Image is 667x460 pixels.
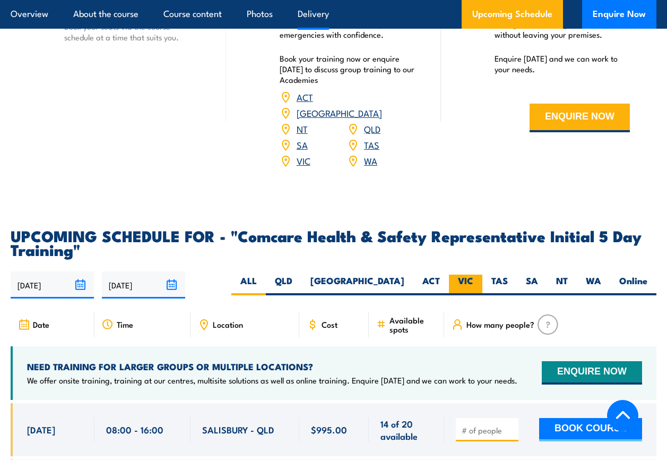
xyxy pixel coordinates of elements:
[547,275,577,295] label: NT
[380,418,432,442] span: 14 of 20 available
[27,361,517,372] h4: NEED TRAINING FOR LARGER GROUPS OR MULTIPLE LOCATIONS?
[466,320,534,329] span: How many people?
[364,154,377,167] a: WA
[449,275,482,295] label: VIC
[301,275,413,295] label: [GEOGRAPHIC_DATA]
[297,90,313,103] a: ACT
[102,271,185,299] input: To date
[266,275,301,295] label: QLD
[297,138,308,151] a: SA
[413,275,449,295] label: ACT
[280,53,415,85] p: Book your training now or enquire [DATE] to discuss group training to our Academies
[231,275,266,295] label: ALL
[482,275,517,295] label: TAS
[27,375,517,386] p: We offer onsite training, training at our centres, multisite solutions as well as online training...
[297,122,308,135] a: NT
[213,320,243,329] span: Location
[495,53,630,74] p: Enquire [DATE] and we can work to your needs.
[297,154,310,167] a: VIC
[11,228,656,256] h2: UPCOMING SCHEDULE FOR - "Comcare Health & Safety Representative Initial 5 Day Training"
[64,21,200,42] p: Book your seats via the course schedule at a time that suits you.
[364,122,380,135] a: QLD
[202,423,274,436] span: SALISBURY - QLD
[364,138,379,151] a: TAS
[106,423,163,436] span: 08:00 - 16:00
[542,361,642,385] button: ENQUIRE NOW
[610,275,656,295] label: Online
[311,423,347,436] span: $995.00
[389,316,437,334] span: Available spots
[577,275,610,295] label: WA
[517,275,547,295] label: SA
[117,320,133,329] span: Time
[297,106,382,119] a: [GEOGRAPHIC_DATA]
[539,418,642,441] button: BOOK COURSE
[27,423,55,436] span: [DATE]
[33,320,49,329] span: Date
[530,104,630,132] button: ENQUIRE NOW
[322,320,337,329] span: Cost
[11,271,94,299] input: From date
[462,425,515,436] input: # of people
